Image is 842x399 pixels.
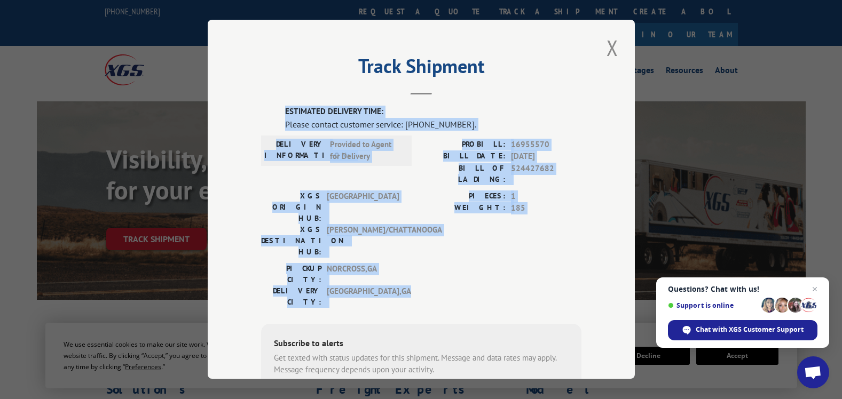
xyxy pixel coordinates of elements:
[511,190,581,203] span: 1
[274,337,569,352] div: Subscribe to alerts
[274,352,569,376] div: Get texted with status updates for this shipment. Message and data rates may apply. Message frequ...
[330,139,402,163] span: Provided to Agent for Delivery
[327,263,399,285] span: NORCROSS , GA
[327,190,399,224] span: [GEOGRAPHIC_DATA]
[511,163,581,185] span: 524427682
[668,285,817,293] span: Questions? Chat with us!
[327,285,399,308] span: [GEOGRAPHIC_DATA] , GA
[285,118,581,131] div: Please contact customer service: [PHONE_NUMBER].
[668,320,817,340] span: Chat with XGS Customer Support
[421,163,506,185] label: BILL OF LADING:
[511,139,581,151] span: 16955570
[261,263,321,285] label: PICKUP CITY:
[327,224,399,258] span: [PERSON_NAME]/CHATTANOOGA
[421,139,506,151] label: PROBILL:
[264,139,325,163] label: DELIVERY INFORMATION:
[511,202,581,214] span: 185
[261,224,321,258] label: XGS DESTINATION HUB:
[261,190,321,224] label: XGS ORIGIN HUB:
[696,325,804,334] span: Chat with XGS Customer Support
[421,150,506,163] label: BILL DATE:
[285,106,581,118] label: ESTIMATED DELIVERY TIME:
[603,33,621,62] button: Close modal
[421,202,506,214] label: WEIGHT:
[797,356,829,388] a: Open chat
[421,190,506,203] label: PIECES:
[511,150,581,163] span: [DATE]
[261,285,321,308] label: DELIVERY CITY:
[261,59,581,79] h2: Track Shipment
[668,301,758,309] span: Support is online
